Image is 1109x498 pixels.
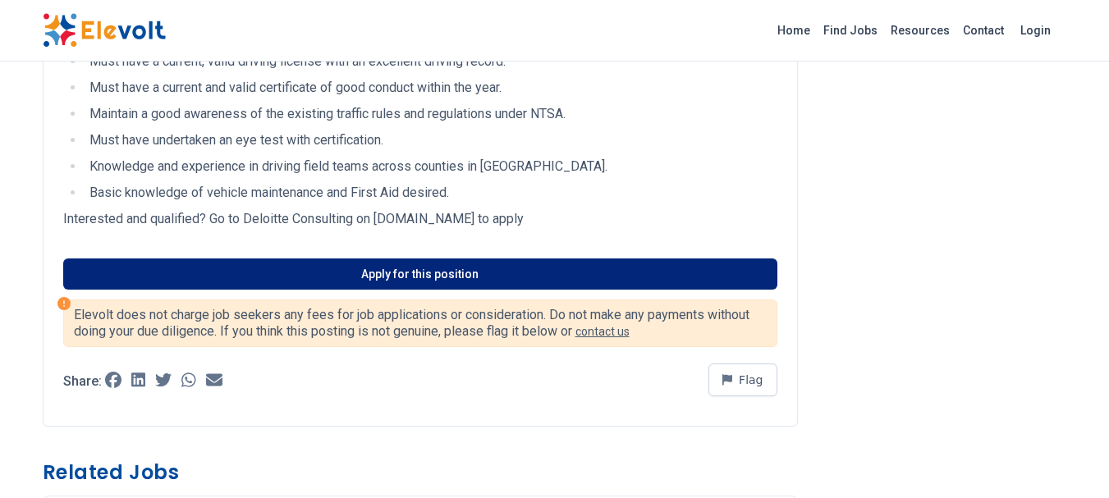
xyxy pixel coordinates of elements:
[771,17,817,43] a: Home
[63,209,777,229] p: Interested and qualified? Go to Deloitte Consulting on [DOMAIN_NAME] to apply
[85,157,777,176] li: Knowledge and experience in driving field teams across counties in [GEOGRAPHIC_DATA].
[708,363,777,396] button: Flag
[85,52,777,71] li: Must have a current, valid driving license with an excellent driving record.
[43,459,798,486] h3: Related Jobs
[956,17,1010,43] a: Contact
[74,307,767,340] p: Elevolt does not charge job seekers any fees for job applications or consideration. Do not make a...
[85,104,777,124] li: Maintain a good awareness of the existing traffic rules and regulations under NTSA.
[85,78,777,98] li: Must have a current and valid certificate of good conduct within the year.
[43,13,166,48] img: Elevolt
[63,258,777,290] a: Apply for this position
[85,183,777,203] li: Basic knowledge of vehicle maintenance and First Aid desired.
[1010,14,1061,47] a: Login
[575,325,630,338] a: contact us
[817,17,884,43] a: Find Jobs
[85,130,777,150] li: Must have undertaken an eye test with certification.
[884,17,956,43] a: Resources
[1027,419,1109,498] iframe: Chat Widget
[63,375,102,388] p: Share:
